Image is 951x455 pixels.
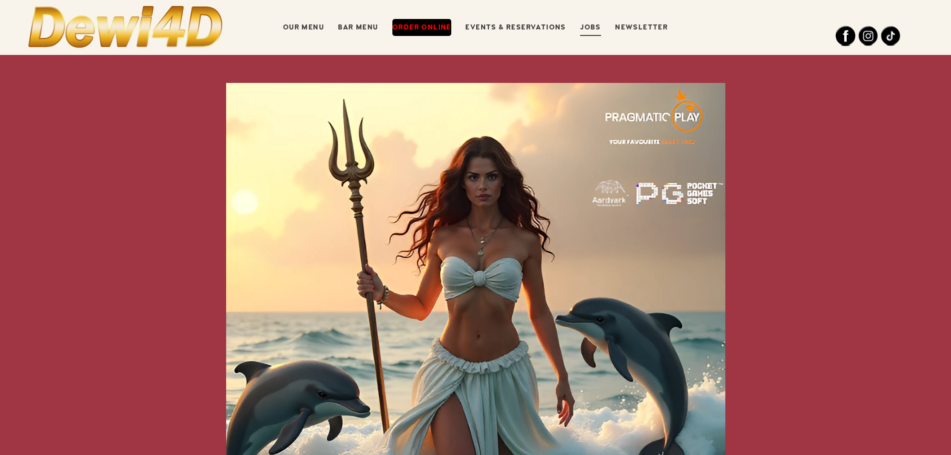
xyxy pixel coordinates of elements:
img: Facebook [836,26,856,46]
a: Order Online [392,19,451,36]
img: Demo Slot Mahjong [88,18,163,36]
a: Bar Menu [338,19,378,36]
img: Demo Slot Mahjong [20,2,231,52]
a: Jobs [580,19,601,36]
a: Events & Reservations [465,19,566,36]
a: Newsletter [615,19,668,36]
a: Our Menu [283,19,324,36]
img: Instagram [858,26,878,46]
